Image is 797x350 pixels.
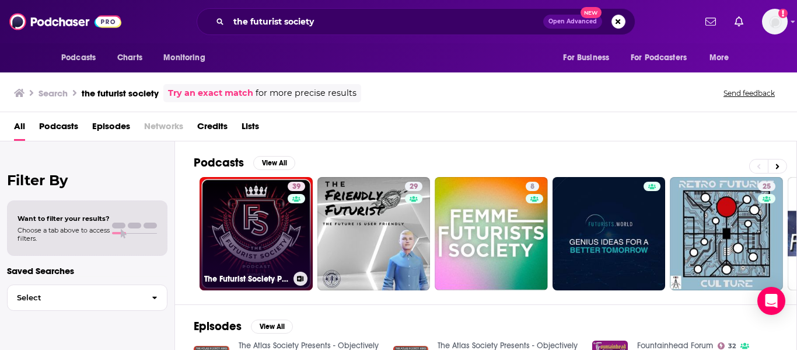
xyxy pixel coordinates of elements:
span: Want to filter your results? [18,214,110,223]
a: Try an exact match [168,86,253,100]
div: Open Intercom Messenger [757,287,785,315]
span: 8 [530,181,534,193]
span: Choose a tab above to access filters. [18,226,110,242]
button: open menu [701,47,744,69]
span: Monitoring [163,50,205,66]
span: Networks [144,117,183,141]
span: New [581,7,602,18]
a: 29 [405,182,422,191]
button: View All [251,320,293,334]
h2: Filter By [7,172,167,189]
span: More [709,50,729,66]
svg: Add a profile image [778,9,788,18]
span: Open Advanced [548,19,597,25]
span: Select [8,294,142,302]
span: For Podcasters [631,50,687,66]
h3: The Futurist Society Podcast [204,274,289,284]
img: Podchaser - Follow, Share and Rate Podcasts [9,11,121,33]
a: EpisodesView All [194,319,293,334]
span: 29 [410,181,418,193]
span: 39 [292,181,300,193]
h3: the futurist society [82,88,159,99]
span: Charts [117,50,142,66]
a: 8 [435,177,548,290]
a: Charts [110,47,149,69]
p: Saved Searches [7,265,167,276]
a: All [14,117,25,141]
a: 29 [317,177,431,290]
a: 25 [670,177,783,290]
span: for more precise results [256,86,356,100]
h2: Episodes [194,319,242,334]
button: open menu [555,47,624,69]
button: open menu [155,47,220,69]
input: Search podcasts, credits, & more... [229,12,543,31]
span: Podcasts [61,50,96,66]
button: open menu [623,47,704,69]
a: 39The Futurist Society Podcast [200,177,313,290]
span: 32 [728,344,736,349]
button: Select [7,285,167,311]
button: Show profile menu [762,9,788,34]
a: 39 [288,182,305,191]
a: Credits [197,117,228,141]
span: 25 [763,181,771,193]
img: User Profile [762,9,788,34]
a: 32 [718,342,736,349]
button: Send feedback [720,88,778,98]
h2: Podcasts [194,155,244,170]
a: 8 [526,182,539,191]
span: For Business [563,50,609,66]
a: Episodes [92,117,130,141]
button: open menu [53,47,111,69]
a: 25 [758,182,775,191]
div: Search podcasts, credits, & more... [197,8,635,35]
a: Show notifications dropdown [730,12,748,32]
h3: Search [39,88,68,99]
a: Show notifications dropdown [701,12,721,32]
button: Open AdvancedNew [543,15,602,29]
a: Lists [242,117,259,141]
span: Logged in as elleb2btech [762,9,788,34]
a: PodcastsView All [194,155,295,170]
button: View All [253,156,295,170]
a: Podcasts [39,117,78,141]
